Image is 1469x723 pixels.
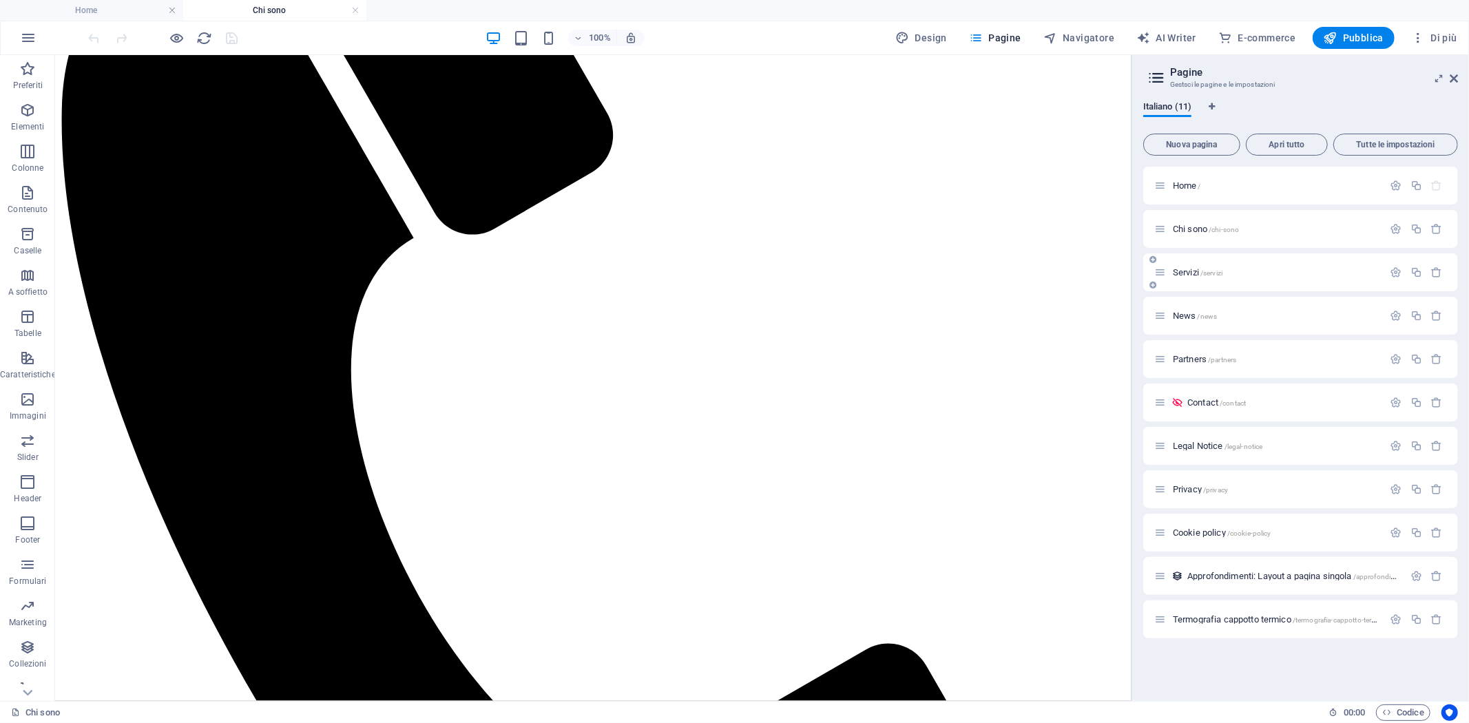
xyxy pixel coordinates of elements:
[1225,443,1263,450] span: /legal-notice
[1173,180,1201,191] span: Fai clic per aprire la pagina
[1390,440,1402,452] div: Impostazioni
[1431,180,1443,191] div: La pagina iniziale non può essere eliminata
[1043,31,1114,45] span: Navigatore
[9,576,46,587] p: Formulari
[1390,223,1402,235] div: Impostazioni
[589,30,611,46] h6: 100%
[1169,224,1384,233] div: Chi sono/chi-sono
[568,30,617,46] button: 100%
[1187,397,1246,408] span: Fai clic per aprire la pagina
[1293,616,1387,624] span: /termografia-cappotto-termico
[1329,704,1366,721] h6: Tempo sessione
[1410,440,1422,452] div: Duplicato
[1131,27,1202,49] button: AI Writer
[890,27,952,49] div: Design (Ctrl+Alt+Y)
[1431,527,1443,538] div: Rimuovi
[1169,615,1384,624] div: Termografia cappotto termico/termografia-cappotto-termico
[1390,614,1402,625] div: Impostazioni
[1431,397,1443,408] div: Rimuovi
[969,31,1021,45] span: Pagine
[1203,486,1228,494] span: /privacy
[1038,27,1120,49] button: Navigatore
[13,80,43,91] p: Preferiti
[1170,78,1430,91] h3: Gestsci le pagine e le impostazioni
[1411,31,1457,45] span: Di più
[9,617,47,628] p: Marketing
[1441,704,1458,721] button: Usercentrics
[1390,483,1402,495] div: Impostazioni
[1410,310,1422,322] div: Duplicato
[1390,397,1402,408] div: Impostazioni
[1208,356,1236,364] span: /partners
[1410,266,1422,278] div: Duplicato
[1410,223,1422,235] div: Duplicato
[1410,353,1422,365] div: Duplicato
[1198,182,1201,190] span: /
[1173,311,1217,321] span: Fai clic per aprire la pagina
[1410,570,1422,582] div: Impostazioni
[11,121,44,132] p: Elementi
[1390,266,1402,278] div: Impostazioni
[1406,27,1463,49] button: Di più
[1431,614,1443,625] div: Rimuovi
[1171,570,1183,582] div: Questo layout viene utilizzato come modello per tutti gli elementi di questa collezione (es. post...
[1173,484,1228,494] span: Fai clic per aprire la pagina
[1431,570,1443,582] div: Rimuovi
[1227,530,1271,537] span: /cookie-policy
[1431,266,1443,278] div: Rimuovi
[1353,707,1355,717] span: :
[895,31,947,45] span: Design
[1173,441,1262,451] span: Fai clic per aprire la pagina
[1200,269,1222,277] span: /servizi
[1173,527,1271,538] span: Fai clic per aprire la pagina
[12,163,43,174] p: Colonne
[1149,140,1234,149] span: Nuova pagina
[1410,397,1422,408] div: Duplicato
[14,245,41,256] p: Caselle
[1390,353,1402,365] div: Impostazioni
[1170,66,1458,78] h2: Pagine
[1173,267,1222,277] span: Servizi
[1169,311,1384,320] div: News/news
[1390,180,1402,191] div: Impostazioni
[1410,483,1422,495] div: Duplicato
[1410,527,1422,538] div: Duplicato
[1220,399,1246,407] span: /contact
[1246,134,1328,156] button: Apri tutto
[1410,614,1422,625] div: Duplicato
[1333,134,1458,156] button: Tutte le impostazioni
[1431,353,1443,365] div: Rimuovi
[1169,268,1384,277] div: Servizi/servizi
[183,3,366,18] h4: Chi sono
[1169,441,1384,450] div: Legal Notice/legal-notice
[1324,31,1384,45] span: Pubblica
[1313,27,1395,49] button: Pubblica
[1169,355,1384,364] div: Partners/partners
[1431,483,1443,495] div: Rimuovi
[9,658,46,669] p: Collezioni
[1390,310,1402,322] div: Impostazioni
[1143,102,1458,128] div: Schede lingua
[1218,31,1295,45] span: E-commerce
[1183,572,1404,580] div: Approfondimenti: Layout a pagina singola/approfondimenti-layout-a-pagina-singola
[14,493,42,504] p: Header
[1252,140,1322,149] span: Apri tutto
[1431,310,1443,322] div: Rimuovi
[1136,31,1196,45] span: AI Writer
[8,204,48,215] p: Contenuto
[169,30,185,46] button: Clicca qui per lasciare la modalità di anteprima e continuare la modifica
[1169,485,1384,494] div: Privacy/privacy
[1410,180,1422,191] div: Duplicato
[1169,181,1384,190] div: Home/
[1143,134,1240,156] button: Nuova pagina
[14,328,41,339] p: Tabelle
[1173,354,1236,364] span: Fai clic per aprire la pagina
[17,452,39,463] p: Slider
[625,32,637,44] i: Quando ridimensioni, regola automaticamente il livello di zoom in modo che corrisponda al disposi...
[1143,98,1191,118] span: Italiano (11)
[1173,224,1239,234] span: Chi sono
[10,410,46,421] p: Immagini
[1344,704,1365,721] span: 00 00
[16,534,41,545] p: Footer
[196,30,213,46] button: reload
